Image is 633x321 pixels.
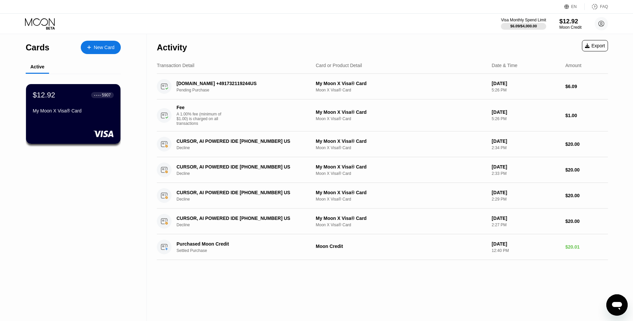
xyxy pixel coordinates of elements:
div: Moon X Visa® Card [316,88,486,92]
div: Decline [177,145,315,150]
div: $12.92 [33,91,55,99]
div: 12:40 PM [492,248,560,253]
div: $6.09 [565,84,608,89]
div: Cards [26,43,49,52]
div: Export [582,40,608,51]
div: EN [571,4,577,9]
div: Moon X Visa® Card [316,116,486,121]
div: Pending Purchase [177,88,315,92]
div: New Card [81,41,121,54]
div: [DATE] [492,216,560,221]
div: Visa Monthly Spend Limit [501,18,546,22]
div: 5:26 PM [492,116,560,121]
div: $20.00 [565,141,608,147]
div: [DOMAIN_NAME] +491732119244US [177,81,305,86]
div: CURSOR, AI POWERED IDE [PHONE_NUMBER] USDeclineMy Moon X Visa® CardMoon X Visa® Card[DATE]2:33 PM... [157,157,608,183]
div: [DATE] [492,190,560,195]
div: [DOMAIN_NAME] +491732119244USPending PurchaseMy Moon X Visa® CardMoon X Visa® Card[DATE]5:26 PM$6.09 [157,74,608,99]
div: My Moon X Visa® Card [316,190,486,195]
div: Purchased Moon CreditSettled PurchaseMoon Credit[DATE]12:40 PM$20.01 [157,234,608,260]
div: My Moon X Visa® Card [316,164,486,170]
div: 2:29 PM [492,197,560,202]
div: New Card [94,45,114,50]
div: 2:27 PM [492,223,560,227]
div: ● ● ● ● [94,94,101,96]
div: Decline [177,171,315,176]
div: CURSOR, AI POWERED IDE [PHONE_NUMBER] USDeclineMy Moon X Visa® CardMoon X Visa® Card[DATE]2:27 PM... [157,209,608,234]
div: CURSOR, AI POWERED IDE [PHONE_NUMBER] US [177,164,305,170]
div: My Moon X Visa® Card [316,81,486,86]
div: Moon X Visa® Card [316,171,486,176]
iframe: Кнопка запуска окна обмена сообщениями [606,294,628,316]
div: EN [564,3,585,10]
div: Activity [157,43,187,52]
div: CURSOR, AI POWERED IDE [PHONE_NUMBER] US [177,138,305,144]
div: CURSOR, AI POWERED IDE [PHONE_NUMBER] USDeclineMy Moon X Visa® CardMoon X Visa® Card[DATE]2:29 PM... [157,183,608,209]
div: $20.00 [565,167,608,173]
div: 5907 [102,93,111,97]
div: 5:26 PM [492,88,560,92]
div: CURSOR, AI POWERED IDE [PHONE_NUMBER] USDeclineMy Moon X Visa® CardMoon X Visa® Card[DATE]2:34 PM... [157,131,608,157]
div: Fee [177,105,223,110]
div: Decline [177,197,315,202]
div: Active [30,64,44,69]
div: $20.00 [565,219,608,224]
div: Date & Time [492,63,518,68]
div: Export [585,43,605,48]
div: FAQ [585,3,608,10]
div: CURSOR, AI POWERED IDE [PHONE_NUMBER] US [177,216,305,221]
div: My Moon X Visa® Card [316,138,486,144]
div: $12.92● ● ● ●5907My Moon X Visa® Card [26,84,120,144]
div: Card or Product Detail [316,63,362,68]
div: Moon X Visa® Card [316,197,486,202]
div: Visa Monthly Spend Limit$6.09/$4,000.00 [501,18,546,30]
div: Moon X Visa® Card [316,223,486,227]
div: My Moon X Visa® Card [316,109,486,115]
div: [DATE] [492,138,560,144]
div: My Moon X Visa® Card [33,108,114,113]
div: [DATE] [492,109,560,115]
div: Transaction Detail [157,63,194,68]
div: $1.00 [565,113,608,118]
div: Decline [177,223,315,227]
div: $6.09 / $4,000.00 [510,24,537,28]
div: CURSOR, AI POWERED IDE [PHONE_NUMBER] US [177,190,305,195]
div: 2:33 PM [492,171,560,176]
div: [DATE] [492,164,560,170]
div: $20.01 [565,244,608,250]
div: FeeA 1.00% fee (minimum of $1.00) is charged on all transactionsMy Moon X Visa® CardMoon X Visa® ... [157,99,608,131]
div: $20.00 [565,193,608,198]
div: [DATE] [492,81,560,86]
div: $12.92 [559,18,582,25]
div: Moon Credit [559,25,582,30]
div: Moon X Visa® Card [316,145,486,150]
div: My Moon X Visa® Card [316,216,486,221]
div: Moon Credit [316,244,486,249]
div: $12.92Moon Credit [559,18,582,30]
div: Purchased Moon Credit [177,241,305,247]
div: Amount [565,63,581,68]
div: FAQ [600,4,608,9]
div: [DATE] [492,241,560,247]
div: 2:34 PM [492,145,560,150]
div: Settled Purchase [177,248,315,253]
div: A 1.00% fee (minimum of $1.00) is charged on all transactions [177,112,227,126]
